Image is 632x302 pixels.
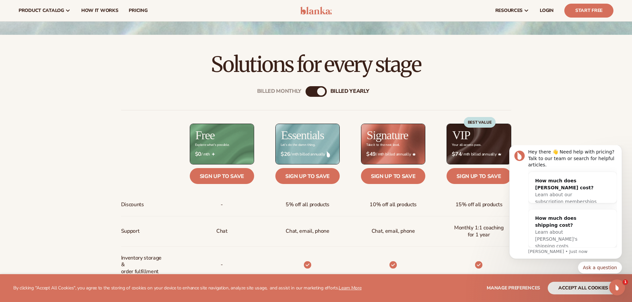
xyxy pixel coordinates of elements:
strong: $0 [195,151,201,157]
div: Your all-access pass. [452,143,481,147]
span: product catalog [19,8,64,13]
span: 5% off all products [286,199,329,211]
strong: $49 [366,151,376,157]
span: Monthly 1:1 coaching for 1 year [452,222,506,241]
span: How It Works [81,8,118,13]
div: billed Yearly [330,88,369,94]
img: VIP_BG_199964bd-3653-43bc-8a67-789d2d7717b9.jpg [447,124,511,164]
span: / mth billed annually [281,151,334,157]
img: Essentials_BG_9050f826-5aa9-47d9-a362-757b82c62641.jpg [276,124,339,164]
img: Profile image for Lee [15,5,26,16]
span: Learn about our subscription memberships [36,47,97,59]
div: How much does [PERSON_NAME] cost?Learn about our subscription memberships [29,27,104,65]
h2: Signature [367,129,408,141]
strong: $26 [281,151,290,157]
img: logo [300,7,332,15]
img: Star_6.png [412,153,416,156]
span: Chat, email, phone [372,225,415,237]
span: Discounts [121,199,144,211]
a: Sign up to save [447,168,511,184]
span: / mth billed annually [366,151,420,157]
h2: Solutions for every stage [19,53,613,76]
img: Free_Icon_bb6e7c7e-73f8-44bd-8ed0-223ea0fc522e.png [212,152,215,156]
div: Billed Monthly [257,88,302,94]
h2: Essentials [281,129,324,141]
strong: $74 [452,151,461,157]
p: Message from Lee, sent Just now [29,103,118,109]
span: Inventory storage & order fulfillment [121,252,165,278]
div: How much does [PERSON_NAME] cost? [36,32,98,46]
img: Signature_BG_eeb718c8-65ac-49e3-a4e5-327c6aa73146.jpg [361,124,425,164]
iframe: Intercom notifications message [499,145,632,277]
a: Learn More [339,285,361,291]
span: Manage preferences [487,285,540,291]
div: Message content [29,4,118,102]
a: Sign up to save [275,168,340,184]
h2: Free [195,129,215,141]
span: pricing [129,8,147,13]
iframe: Intercom live chat [609,279,625,295]
div: Take it to the next level. [366,143,400,147]
p: Chat [216,225,228,237]
img: free_bg.png [190,124,254,164]
span: / mth [195,151,249,157]
div: Quick reply options [10,116,123,128]
span: 10% off all products [370,199,417,211]
span: resources [495,8,523,13]
p: By clicking "Accept All Cookies", you agree to the storing of cookies on your device to enhance s... [13,285,362,291]
button: accept all cookies [548,282,619,294]
span: Support [121,225,140,237]
p: - [221,259,223,271]
div: Explore what's possible. [195,143,229,147]
a: Start Free [564,4,613,18]
a: Sign up to save [190,168,254,184]
span: Learn about [PERSON_NAME]'s shipping costs [36,84,78,103]
div: How much does shipping cost?Learn about [PERSON_NAME]'s shipping costs [29,64,104,110]
h2: VIP [452,129,470,141]
a: Sign up to save [361,168,425,184]
p: Chat, email, phone [286,225,329,237]
span: 1 [623,279,628,285]
span: LOGIN [540,8,554,13]
span: - [221,199,223,211]
div: How much does shipping cost? [36,70,98,84]
div: Hey there 👋 Need help with pricing? Talk to our team or search for helpful articles. [29,4,118,23]
img: Crown_2d87c031-1b5a-4345-8312-a4356ddcde98.png [498,152,501,156]
img: drop.png [327,151,330,157]
span: / mth billed annually [452,151,506,157]
span: 15% off all products [456,199,503,211]
button: Manage preferences [487,282,540,294]
div: BEST VALUE [464,117,496,128]
button: Quick reply: Ask a question [79,116,123,128]
div: Let’s do the damn thing. [281,143,315,147]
